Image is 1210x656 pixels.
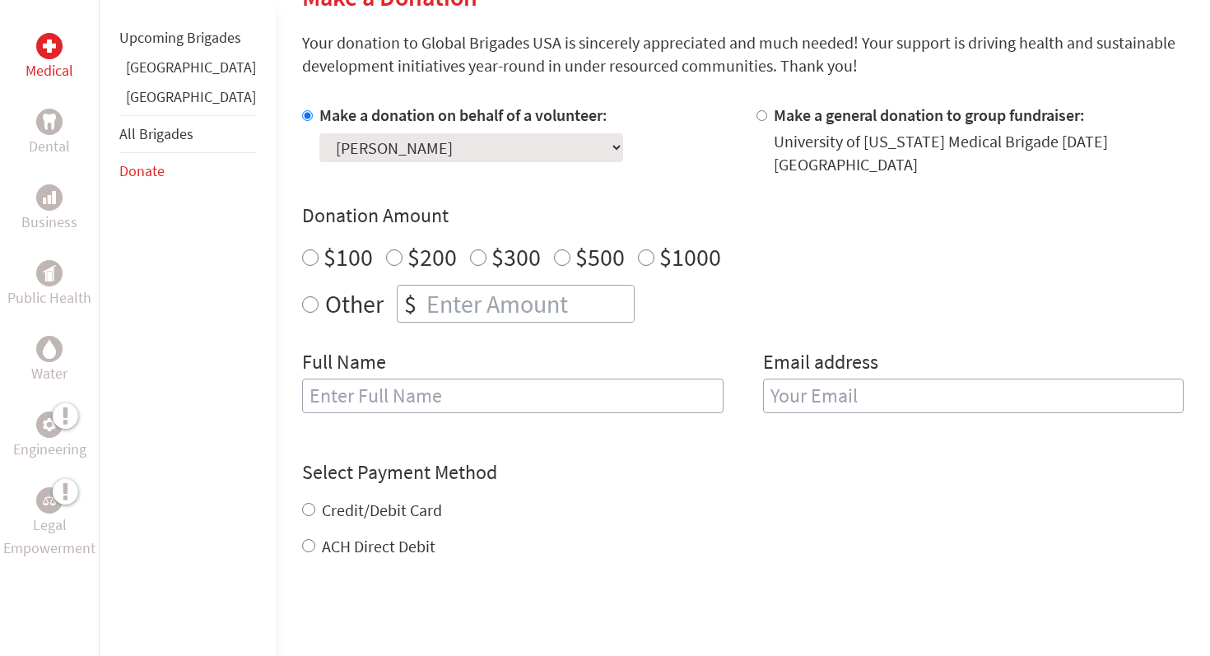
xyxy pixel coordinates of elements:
p: Business [21,211,77,234]
a: Upcoming Brigades [119,28,241,47]
label: $500 [575,241,625,272]
div: Public Health [36,260,63,286]
label: Other [325,285,384,323]
iframe: reCAPTCHA [302,591,552,655]
input: Enter Full Name [302,379,724,413]
a: EngineeringEngineering [13,412,86,461]
a: Legal EmpowermentLegal Empowerment [3,487,95,560]
label: $1000 [659,241,721,272]
a: Donate [119,161,165,180]
img: Public Health [43,265,56,281]
li: All Brigades [119,115,256,153]
div: Engineering [36,412,63,438]
img: Dental [43,114,56,129]
a: All Brigades [119,124,193,143]
label: Email address [763,349,878,379]
a: Public HealthPublic Health [7,260,91,309]
a: MedicalMedical [26,33,73,82]
img: Water [43,339,56,358]
img: Business [43,191,56,204]
p: Your donation to Global Brigades USA is sincerely appreciated and much needed! Your support is dr... [302,31,1184,77]
a: [GEOGRAPHIC_DATA] [126,58,256,77]
a: DentalDental [29,109,70,158]
label: Credit/Debit Card [322,500,442,520]
label: $200 [407,241,457,272]
div: Business [36,184,63,211]
a: [GEOGRAPHIC_DATA] [126,87,256,106]
p: Engineering [13,438,86,461]
li: Donate [119,153,256,189]
p: Water [31,362,67,385]
div: Water [36,336,63,362]
p: Dental [29,135,70,158]
label: Make a general donation to group fundraiser: [774,105,1085,125]
label: $300 [491,241,541,272]
div: Dental [36,109,63,135]
label: Make a donation on behalf of a volunteer: [319,105,607,125]
input: Your Email [763,379,1184,413]
h4: Select Payment Method [302,459,1184,486]
div: University of [US_STATE] Medical Brigade [DATE] [GEOGRAPHIC_DATA] [774,130,1184,176]
img: Engineering [43,418,56,431]
p: Public Health [7,286,91,309]
li: Ghana [119,56,256,86]
h4: Donation Amount [302,202,1184,229]
img: Legal Empowerment [43,495,56,505]
p: Legal Empowerment [3,514,95,560]
div: Medical [36,33,63,59]
li: Panama [119,86,256,115]
a: WaterWater [31,336,67,385]
p: Medical [26,59,73,82]
label: $100 [323,241,373,272]
div: Legal Empowerment [36,487,63,514]
label: Full Name [302,349,386,379]
img: Medical [43,40,56,53]
div: $ [398,286,423,322]
input: Enter Amount [423,286,634,322]
li: Upcoming Brigades [119,20,256,56]
a: BusinessBusiness [21,184,77,234]
label: ACH Direct Debit [322,536,435,556]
